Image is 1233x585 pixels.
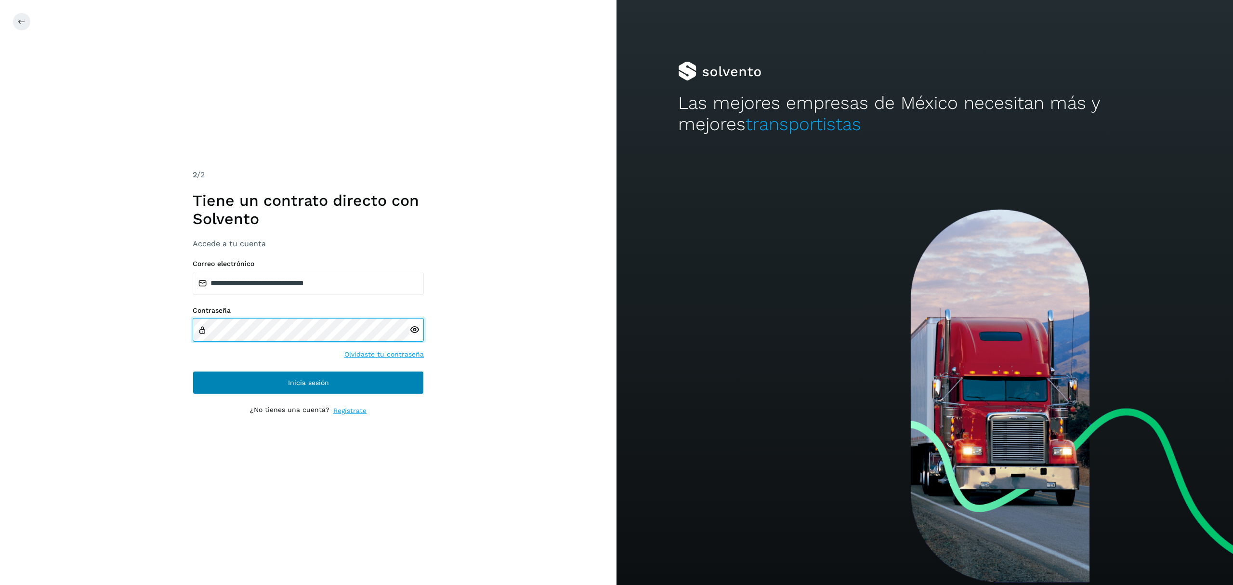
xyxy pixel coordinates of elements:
h2: Las mejores empresas de México necesitan más y mejores [678,93,1171,135]
button: Inicia sesión [193,371,424,394]
a: Regístrate [333,406,367,416]
h3: Accede a tu cuenta [193,239,424,248]
p: ¿No tienes una cuenta? [250,406,329,416]
span: transportistas [746,114,861,134]
h1: Tiene un contrato directo con Solvento [193,191,424,228]
span: Inicia sesión [288,379,329,386]
span: 2 [193,170,197,179]
a: Olvidaste tu contraseña [344,349,424,359]
label: Contraseña [193,306,424,315]
div: /2 [193,169,424,181]
label: Correo electrónico [193,260,424,268]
